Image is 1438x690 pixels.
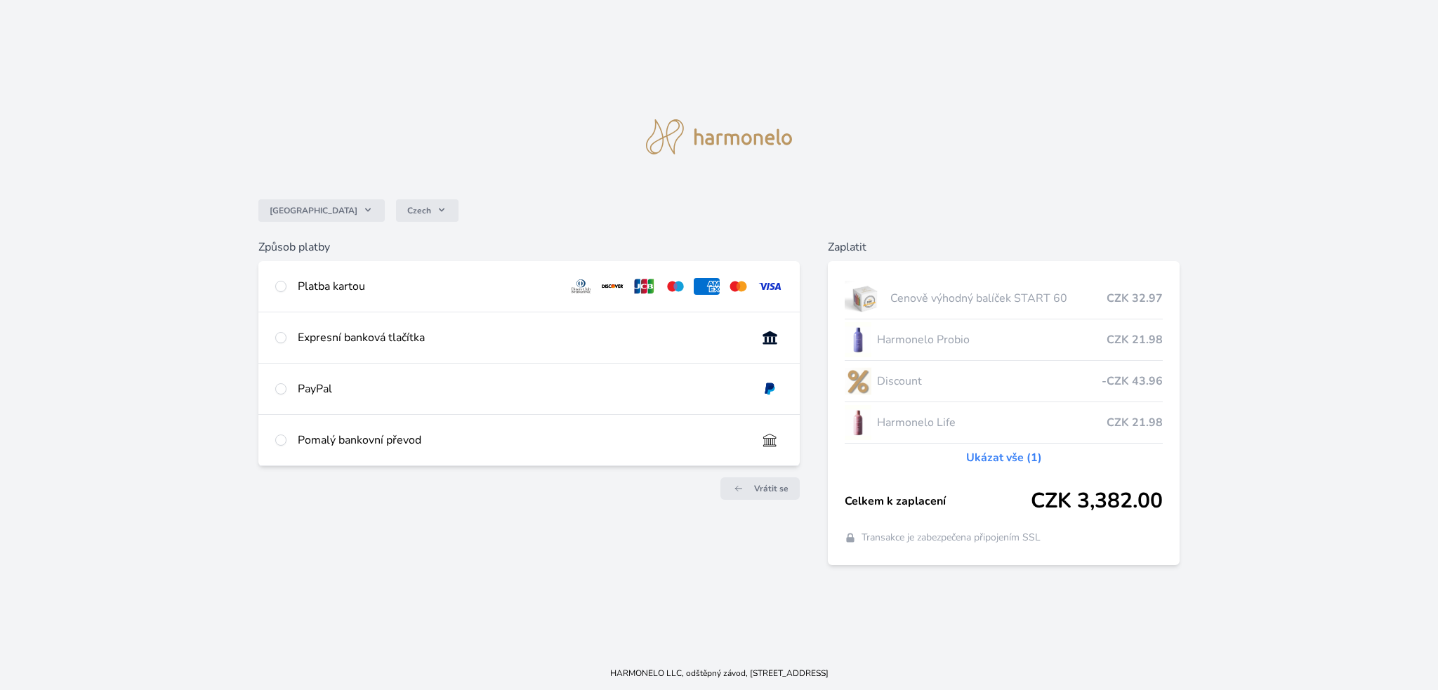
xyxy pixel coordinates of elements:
span: CZK 21.98 [1107,331,1163,348]
span: CZK 3,382.00 [1031,489,1163,514]
img: logo.svg [646,119,792,154]
img: discount-lo.png [845,364,871,399]
img: CLEAN_LIFE_se_stinem_x-lo.jpg [845,405,871,440]
a: Ukázat vše (1) [966,449,1042,466]
span: Celkem k zaplacení [845,493,1031,510]
span: CZK 32.97 [1107,290,1163,307]
span: [GEOGRAPHIC_DATA] [270,205,357,216]
span: Czech [407,205,431,216]
img: maestro.svg [663,278,689,295]
span: Cenově výhodný balíček START 60 [890,290,1107,307]
img: discover.svg [600,278,626,295]
h6: Zaplatit [828,239,1180,256]
span: -CZK 43.96 [1102,373,1163,390]
img: onlineBanking_CZ.svg [757,329,783,346]
div: Platba kartou [298,278,557,295]
div: Pomalý bankovní převod [298,432,746,449]
img: visa.svg [757,278,783,295]
h6: Způsob platby [258,239,800,256]
span: Transakce je zabezpečena připojením SSL [862,531,1041,545]
img: CLEAN_PROBIO_se_stinem_x-lo.jpg [845,322,871,357]
span: Harmonelo Life [877,414,1107,431]
span: Discount [877,373,1102,390]
img: paypal.svg [757,380,783,397]
span: Harmonelo Probio [877,331,1107,348]
div: PayPal [298,380,746,397]
img: amex.svg [694,278,720,295]
div: Expresní banková tlačítka [298,329,746,346]
img: diners.svg [568,278,594,295]
img: bankTransfer_IBAN.svg [757,432,783,449]
img: mc.svg [725,278,751,295]
a: Vrátit se [720,477,800,500]
img: jcb.svg [631,278,657,295]
span: CZK 21.98 [1107,414,1163,431]
img: start.jpg [845,281,885,316]
span: Vrátit se [754,483,789,494]
button: [GEOGRAPHIC_DATA] [258,199,385,222]
button: Czech [396,199,459,222]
